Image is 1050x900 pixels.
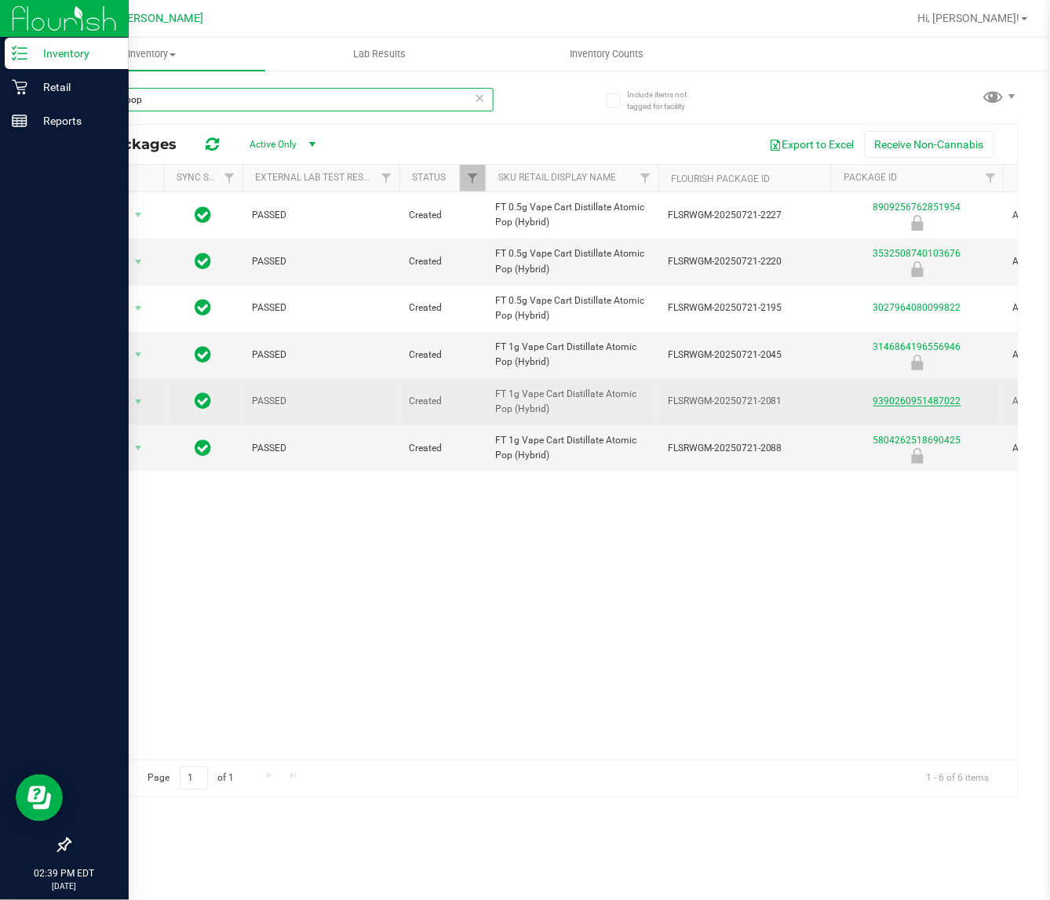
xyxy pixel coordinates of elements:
span: Page of 1 [134,767,247,791]
a: Filter [217,165,242,191]
div: Quarantine [829,215,1006,231]
p: Inventory [27,44,122,63]
span: PASSED [252,301,390,315]
span: select [129,251,148,273]
span: In Sync [195,344,212,366]
a: Sync Status [177,172,237,183]
span: FLSRWGM-20250721-2088 [668,441,822,456]
span: FLSRWGM-20250721-2045 [668,348,822,363]
span: FT 1g Vape Cart Distillate Atomic Pop (Hybrid) [495,433,649,463]
a: Filter [978,165,1004,191]
span: FT 1g Vape Cart Distillate Atomic Pop (Hybrid) [495,387,649,417]
a: 3027964080099822 [873,302,961,313]
div: Newly Received [829,355,1006,370]
span: Created [409,441,476,456]
span: FLSRWGM-20250721-2227 [668,208,822,223]
span: 1 - 6 of 6 items [914,767,1002,790]
a: Inventory Counts [494,38,721,71]
span: Inventory Counts [549,47,665,61]
a: Inventory [38,38,265,71]
span: PASSED [252,254,390,269]
a: 3532508740103676 [873,248,961,259]
span: select [129,297,148,319]
button: Export to Excel [760,131,865,158]
span: select [129,204,148,226]
span: Inventory [38,47,265,61]
a: Lab Results [265,38,493,71]
button: Receive Non-Cannabis [865,131,994,158]
a: 9390260951487022 [873,395,961,406]
a: SKU Retail Display Name [498,172,616,183]
inline-svg: Retail [12,79,27,95]
a: Filter [633,165,658,191]
span: PASSED [252,441,390,456]
p: Reports [27,111,122,130]
span: In Sync [195,204,212,226]
div: Newly Received [829,261,1006,277]
span: FT 1g Vape Cart Distillate Atomic Pop (Hybrid) [495,340,649,370]
a: External Lab Test Result [255,172,378,183]
a: Filter [374,165,399,191]
a: 8909256762851954 [873,202,961,213]
span: Created [409,348,476,363]
span: In Sync [195,437,212,459]
span: FLSRWGM-20250721-2081 [668,394,822,409]
p: [DATE] [7,881,122,893]
span: Clear [475,88,486,108]
p: Retail [27,78,122,97]
span: FT 0.5g Vape Cart Distillate Atomic Pop (Hybrid) [495,293,649,323]
input: Search Package ID, Item Name, SKU, Lot or Part Number... [69,88,494,111]
inline-svg: Inventory [12,46,27,61]
span: [PERSON_NAME] [117,12,203,25]
span: All Packages [82,136,192,153]
inline-svg: Reports [12,113,27,129]
a: 3146864196556946 [873,341,961,352]
a: 5804262518690425 [873,435,961,446]
span: select [129,344,148,366]
span: FT 0.5g Vape Cart Distillate Atomic Pop (Hybrid) [495,200,649,230]
input: 1 [180,767,208,791]
span: Hi, [PERSON_NAME]! [918,12,1020,24]
span: Created [409,301,476,315]
span: Created [409,394,476,409]
span: FLSRWGM-20250721-2195 [668,301,822,315]
a: Filter [460,165,486,191]
span: In Sync [195,250,212,272]
span: FT 0.5g Vape Cart Distillate Atomic Pop (Hybrid) [495,246,649,276]
span: PASSED [252,208,390,223]
span: select [129,391,148,413]
span: PASSED [252,348,390,363]
span: Include items not tagged for facility [628,89,706,112]
span: In Sync [195,297,212,319]
span: In Sync [195,390,212,412]
span: Created [409,208,476,223]
span: Lab Results [332,47,427,61]
span: PASSED [252,394,390,409]
iframe: Resource center [16,774,63,822]
p: 02:39 PM EDT [7,867,122,881]
a: Package ID [844,172,897,183]
a: Flourish Package ID [671,173,770,184]
span: FLSRWGM-20250721-2220 [668,254,822,269]
div: Quarantine [829,448,1006,464]
span: select [129,437,148,459]
span: Created [409,254,476,269]
a: Status [412,172,446,183]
